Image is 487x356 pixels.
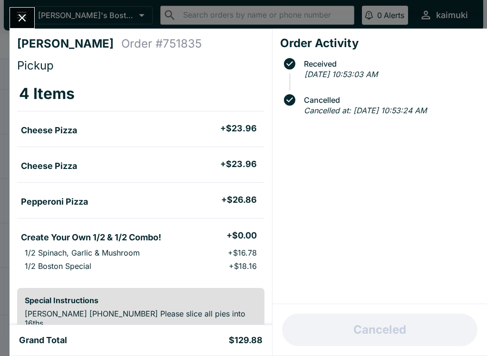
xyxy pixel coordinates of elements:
em: Cancelled at: [DATE] 10:53:24 AM [304,106,427,115]
h5: $129.88 [229,335,263,346]
p: [PERSON_NAME] [PHONE_NUMBER] Please slice all pies into 16ths [25,309,257,328]
span: Pickup [17,59,54,72]
p: 1/2 Spinach, Garlic & Mushroom [25,248,140,257]
h4: [PERSON_NAME] [17,37,121,51]
p: + $16.78 [228,248,257,257]
h5: Create Your Own 1/2 & 1/2 Combo! [21,232,161,243]
h5: Pepperoni Pizza [21,196,88,208]
h5: + $26.86 [221,194,257,206]
h5: + $0.00 [226,230,257,241]
h5: Grand Total [19,335,67,346]
span: Received [299,59,479,68]
h5: + $23.96 [220,158,257,170]
h4: Order # 751835 [121,37,202,51]
h5: Cheese Pizza [21,125,77,136]
button: Close [10,8,34,28]
table: orders table [17,77,264,280]
p: 1/2 Boston Special [25,261,91,271]
em: [DATE] 10:53:03 AM [304,69,378,79]
p: + $18.16 [229,261,257,271]
span: Cancelled [299,96,479,104]
h3: 4 Items [19,84,75,103]
h5: + $23.96 [220,123,257,134]
h6: Special Instructions [25,296,257,305]
h5: Cheese Pizza [21,160,77,172]
h4: Order Activity [280,36,479,50]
